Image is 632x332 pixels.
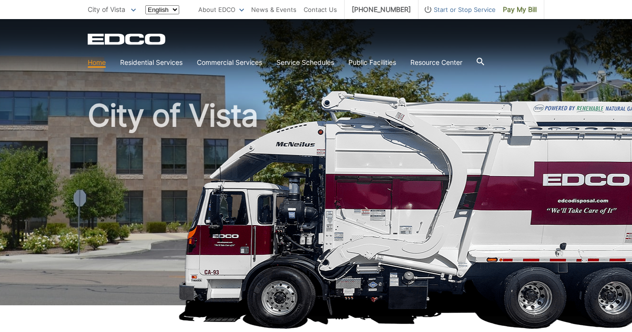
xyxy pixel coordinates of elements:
[88,33,167,45] a: EDCD logo. Return to the homepage.
[276,57,334,68] a: Service Schedules
[198,4,244,15] a: About EDCO
[410,57,462,68] a: Resource Center
[304,4,337,15] a: Contact Us
[145,5,179,14] select: Select a language
[88,100,544,310] h1: City of Vista
[197,57,262,68] a: Commercial Services
[251,4,296,15] a: News & Events
[348,57,396,68] a: Public Facilities
[503,4,537,15] span: Pay My Bill
[88,5,125,13] span: City of Vista
[88,57,106,68] a: Home
[120,57,183,68] a: Residential Services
